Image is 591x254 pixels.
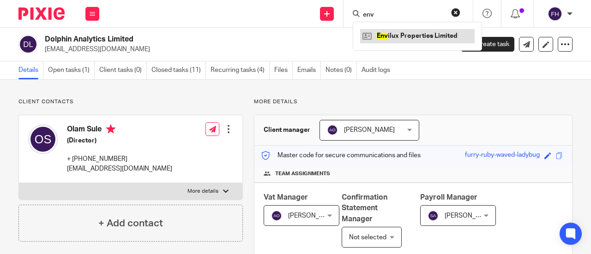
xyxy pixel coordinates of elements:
[254,98,573,106] p: More details
[275,170,330,177] span: Team assignments
[288,213,339,219] span: [PERSON_NAME]
[465,150,540,161] div: furry-ruby-waved-ladybug
[461,37,514,52] a: Create task
[271,210,282,221] img: svg%3E
[349,234,386,241] span: Not selected
[99,61,147,79] a: Client tasks (0)
[420,194,477,201] span: Payroll Manager
[98,216,163,230] h4: + Add contact
[451,8,460,17] button: Clear
[28,124,58,154] img: svg%3E
[342,194,387,223] span: Confirmation Statement Manager
[151,61,206,79] a: Closed tasks (11)
[264,125,310,135] h3: Client manager
[297,61,321,79] a: Emails
[264,194,308,201] span: Vat Manager
[548,6,562,21] img: svg%3E
[344,127,395,133] span: [PERSON_NAME]
[362,61,395,79] a: Audit logs
[48,61,95,79] a: Open tasks (1)
[261,151,421,160] p: Master code for secure communications and files
[67,154,172,164] p: + [PHONE_NUMBER]
[326,61,357,79] a: Notes (0)
[362,11,445,19] input: Search
[211,61,270,79] a: Recurring tasks (4)
[106,124,115,134] i: Primary
[67,164,172,173] p: [EMAIL_ADDRESS][DOMAIN_NAME]
[274,61,293,79] a: Files
[45,35,367,44] h2: Dolphin Analytics Limited
[327,124,338,136] img: svg%3E
[67,136,172,145] h5: (Director)
[18,7,65,20] img: Pixie
[45,45,447,54] p: [EMAIL_ADDRESS][DOMAIN_NAME]
[18,35,38,54] img: svg%3E
[18,98,243,106] p: Client contacts
[445,213,495,219] span: [PERSON_NAME]
[187,188,218,195] p: More details
[18,61,43,79] a: Details
[428,210,439,221] img: svg%3E
[67,124,172,136] h4: Olam Sule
